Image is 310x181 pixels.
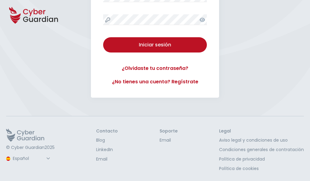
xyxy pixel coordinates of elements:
a: Política de cookies [219,165,304,172]
h3: Contacto [96,129,118,134]
a: Política de privacidad [219,156,304,162]
a: ¿No tienes una cuenta? Regístrate [103,78,207,85]
a: Email [160,137,178,143]
p: © Cyber Guardian 2025 [6,145,55,150]
h3: Legal [219,129,304,134]
h3: Soporte [160,129,178,134]
a: Aviso legal y condiciones de uso [219,137,304,143]
a: LinkedIn [96,147,118,153]
a: Email [96,156,118,162]
a: ¿Olvidaste tu contraseña? [103,65,207,72]
img: region-logo [6,157,10,161]
button: Iniciar sesión [103,37,207,52]
div: Iniciar sesión [108,41,202,49]
a: Blog [96,137,118,143]
a: Condiciones generales de contratación [219,147,304,153]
